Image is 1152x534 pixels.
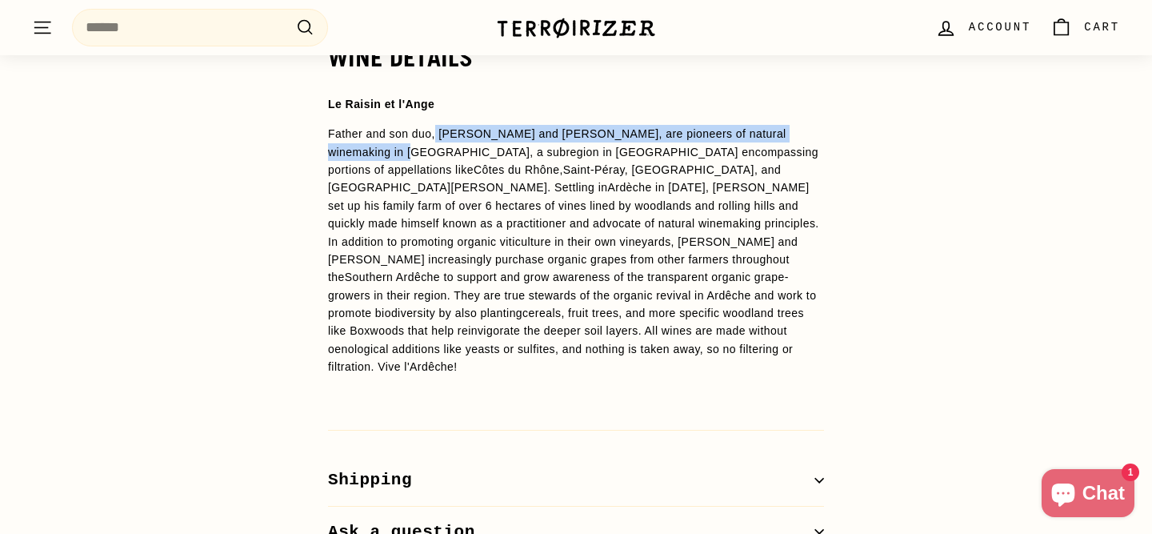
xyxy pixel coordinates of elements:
button: Shipping [328,455,824,507]
strong: Le Raisin et l'Ange [328,98,434,110]
span: Côtes du Rhône, [474,163,563,176]
span: Account [969,18,1031,36]
p: Father and son duo, [PERSON_NAME] and [PERSON_NAME], are pioneers of natural winemaking in [GEOGR... [328,125,824,375]
span: Cart [1084,18,1120,36]
h2: WINE DETAILS [328,44,824,71]
span: Ardèche in [DATE], [PERSON_NAME] set up his family farm of over 6 hectares of vines lined by wood... [328,181,819,373]
inbox-online-store-chat: Shopify online store chat [1037,469,1139,521]
a: Account [926,4,1041,51]
a: Cart [1041,4,1130,51]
